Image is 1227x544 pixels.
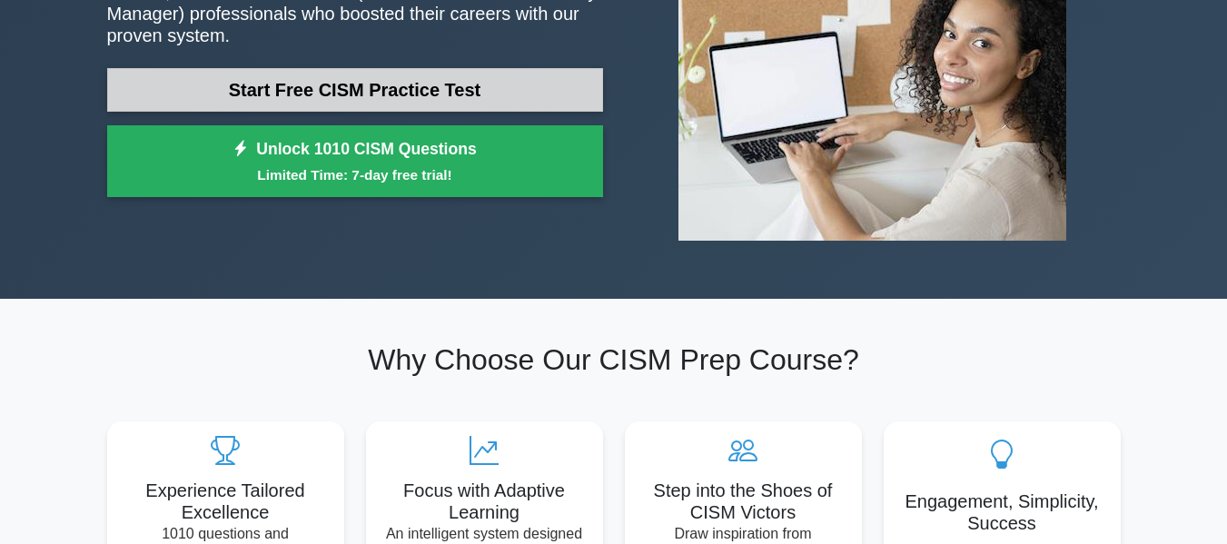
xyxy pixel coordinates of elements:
h5: Focus with Adaptive Learning [381,480,589,523]
a: Start Free CISM Practice Test [107,68,603,112]
h2: Why Choose Our CISM Prep Course? [107,342,1121,377]
a: Unlock 1010 CISM QuestionsLimited Time: 7-day free trial! [107,125,603,198]
small: Limited Time: 7-day free trial! [130,164,580,185]
h5: Engagement, Simplicity, Success [898,490,1106,534]
h5: Experience Tailored Excellence [122,480,330,523]
h5: Step into the Shoes of CISM Victors [639,480,847,523]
